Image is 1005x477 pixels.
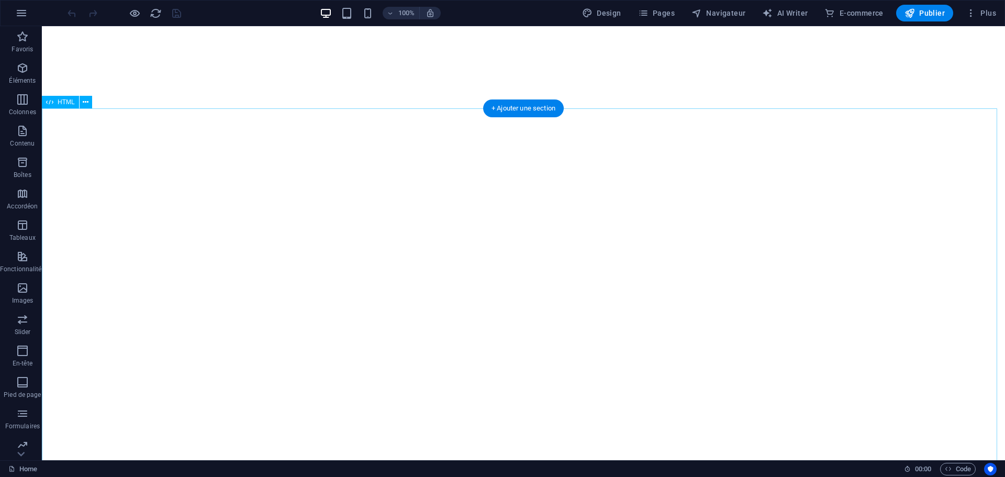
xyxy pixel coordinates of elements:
span: Pages [638,8,675,18]
i: Actualiser la page [150,7,162,19]
span: 00 00 [915,463,931,475]
p: Pied de page [4,391,41,399]
button: AI Writer [758,5,812,21]
p: En-tête [13,359,32,368]
button: Design [578,5,626,21]
span: E-commerce [824,8,883,18]
span: AI Writer [762,8,808,18]
span: Publier [904,8,945,18]
span: : [922,465,924,473]
p: Boîtes [14,171,31,179]
span: HTML [58,99,75,105]
div: + Ajouter une section [483,99,564,117]
button: Code [940,463,976,475]
p: Tableaux [9,234,36,242]
span: Design [582,8,621,18]
button: E-commerce [820,5,887,21]
button: 100% [383,7,420,19]
button: Navigateur [687,5,750,21]
p: Slider [15,328,31,336]
p: Images [12,296,33,305]
p: Favoris [12,45,33,53]
p: Éléments [9,76,36,85]
p: Accordéon [7,202,38,210]
button: Cliquez ici pour quitter le mode Aperçu et poursuivre l'édition. [128,7,141,19]
span: Plus [966,8,996,18]
button: reload [149,7,162,19]
div: Design (Ctrl+Alt+Y) [578,5,626,21]
span: Navigateur [691,8,745,18]
p: Formulaires [5,422,40,430]
i: Lors du redimensionnement, ajuster automatiquement le niveau de zoom en fonction de l'appareil sé... [426,8,435,18]
p: Colonnes [9,108,36,116]
h6: Durée de la session [904,463,932,475]
a: Cliquez pour annuler la sélection. Double-cliquez pour ouvrir Pages. [8,463,37,475]
button: Plus [962,5,1000,21]
p: Contenu [10,139,35,148]
button: Usercentrics [984,463,997,475]
button: Pages [634,5,679,21]
button: Publier [896,5,953,21]
span: Code [945,463,971,475]
h6: 100% [398,7,415,19]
